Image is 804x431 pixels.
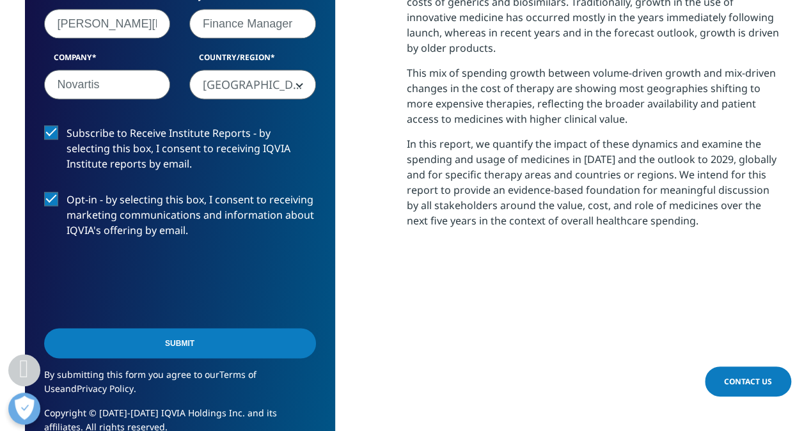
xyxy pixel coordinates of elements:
[44,52,171,70] label: Company
[8,393,40,425] button: Open Preferences
[407,136,780,238] p: In this report, we quantify the impact of these dynamics and examine the spending and usage of me...
[44,125,316,178] label: Subscribe to Receive Institute Reports - by selecting this box, I consent to receiving IQVIA Inst...
[724,376,772,387] span: Contact Us
[44,368,316,405] p: By submitting this form you agree to our and .
[705,366,791,396] a: Contact Us
[44,258,239,308] iframe: reCAPTCHA
[190,70,315,100] span: Mexico
[44,328,316,358] input: Submit
[189,52,316,70] label: Country/Region
[407,65,780,136] p: This mix of spending growth between volume-driven growth and mix-driven changes in the cost of th...
[77,382,134,395] a: Privacy Policy
[44,192,316,245] label: Opt-in - by selecting this box, I consent to receiving marketing communications and information a...
[189,70,316,99] span: Mexico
